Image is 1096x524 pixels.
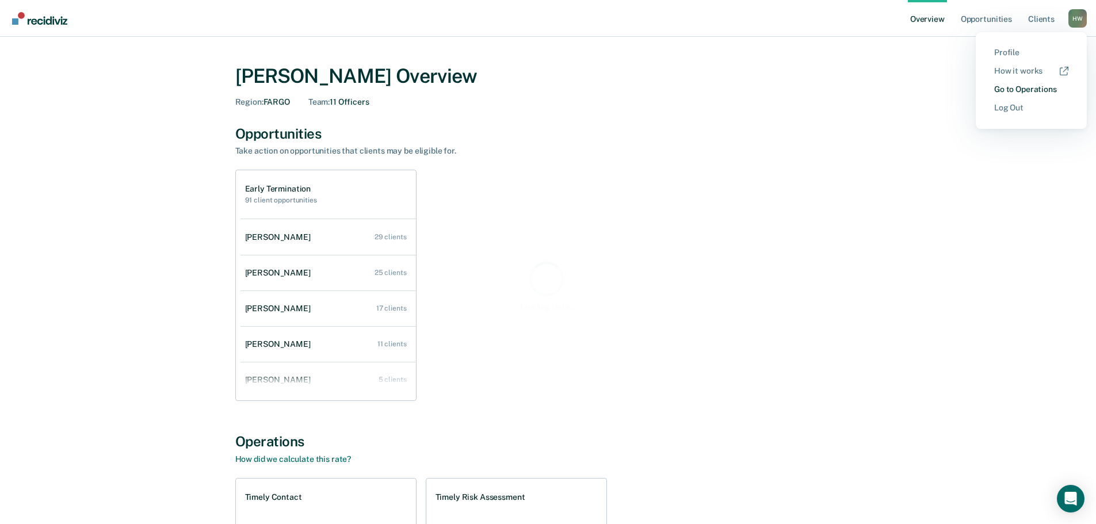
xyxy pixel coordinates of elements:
a: Profile [994,48,1068,58]
a: Log Out [994,103,1068,113]
div: 5 clients [379,376,407,384]
div: [PERSON_NAME] [245,268,315,278]
a: Go to Operations [994,85,1068,94]
button: Profile dropdown button [1068,9,1087,28]
h1: Timely Risk Assessment [436,492,525,502]
a: How it works [994,66,1068,76]
div: H W [1068,9,1087,28]
div: FARGO [235,97,290,107]
div: Profile menu [976,32,1087,129]
a: [PERSON_NAME] 5 clients [240,364,416,396]
div: Opportunities [235,125,861,142]
a: [PERSON_NAME] 11 clients [240,328,416,361]
div: [PERSON_NAME] [245,339,315,349]
h2: 91 client opportunities [245,196,317,204]
div: 25 clients [375,269,407,277]
div: Operations [235,433,861,450]
div: 29 clients [375,233,407,241]
img: Recidiviz [12,12,67,25]
a: [PERSON_NAME] 17 clients [240,292,416,325]
div: Open Intercom Messenger [1057,485,1084,512]
div: [PERSON_NAME] [245,304,315,313]
div: Take action on opportunities that clients may be eligible for. [235,146,638,156]
span: Team : [308,97,330,106]
div: 11 clients [377,340,407,348]
div: 11 Officers [308,97,369,107]
a: [PERSON_NAME] 25 clients [240,257,416,289]
div: 17 clients [376,304,407,312]
a: [PERSON_NAME] 29 clients [240,221,416,254]
h1: Timely Contact [245,492,302,502]
div: [PERSON_NAME] Overview [235,64,861,88]
a: How did we calculate this rate? [235,454,352,464]
div: [PERSON_NAME] [245,375,315,385]
div: [PERSON_NAME] [245,232,315,242]
h1: Early Termination [245,184,317,194]
span: Region : [235,97,264,106]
